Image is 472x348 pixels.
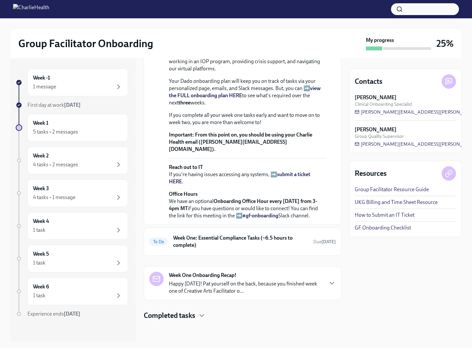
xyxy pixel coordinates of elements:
strong: Office Hours [169,191,198,197]
a: Week 34 tasks • 1 message [16,179,128,207]
a: Group Facilitator Resource Guide [355,186,429,193]
span: Clinical Onboarding Specialist [355,101,412,107]
p: If you complete all your week one tasks early and want to move on to week two, you are more than ... [169,112,325,126]
h6: Week 2 [33,152,49,159]
h6: Week 3 [33,185,49,192]
p: Happy [DATE]! Pat yourself on the back, because you finished week one of Creative Arts Facilitato... [169,280,323,295]
div: 1 task [33,292,45,299]
div: 4 tasks • 1 message [33,194,75,201]
strong: My progress [366,37,394,44]
strong: Onboarding Office Hour every [DATE] from 3-4pm MT [169,198,317,211]
div: 1 task [33,259,45,266]
a: #gf-onboarding [242,212,278,219]
h6: Week 4 [33,218,49,225]
strong: Week One Onboarding Recap! [169,272,236,279]
strong: Reach out to IT [169,164,203,170]
h6: Week 5 [33,250,49,258]
a: How to Submit an IT Ticket [355,211,415,219]
a: GF Onboarding Checklist [355,224,411,231]
div: 1 message [33,83,56,90]
strong: Important: [169,132,194,138]
a: Week 41 task [16,212,128,240]
span: First day at work [27,102,81,108]
a: Week 61 task [16,278,128,305]
h6: Week 6 [33,283,49,290]
a: To DoWeek One: Essential Compliance Tasks (~6.5 hours to complete)Due[DATE] [149,233,336,250]
a: Week 15 tasks • 2 messages [16,114,128,141]
div: 1 task [33,227,45,234]
span: To Do [149,239,168,244]
span: September 9th, 2025 10:00 [313,239,336,245]
img: CharlieHealth [13,4,49,14]
a: UKG Billing and Time Sheet Resource [355,199,438,206]
h6: Week -1 [33,74,50,82]
a: Week 24 tasks • 2 messages [16,147,128,174]
a: Week 51 task [16,245,128,272]
div: Completed tasks [144,311,341,321]
div: 5 tasks • 2 messages [33,128,78,136]
a: First day at work[DATE] [16,101,128,109]
span: Experience ends [27,311,80,317]
strong: [PERSON_NAME] [355,94,397,101]
p: We have an optional if you have questions or would like to connect! You can find the link for thi... [169,191,325,219]
a: Week -11 message [16,69,128,96]
h2: Group Facilitator Onboarding [18,37,153,50]
p: If you're having issues accessing any systems, ➡️ . [169,164,325,185]
strong: [DATE] [64,102,81,108]
strong: three [178,100,190,106]
h4: Completed tasks [144,311,195,321]
h3: 25% [436,38,454,49]
h6: Week 1 [33,119,48,127]
strong: [PERSON_NAME] [355,126,397,133]
h4: Resources [355,169,387,178]
h4: Contacts [355,77,382,86]
strong: From this point on, you should be using your Charlie Health email ([PERSON_NAME][EMAIL_ADDRESS][D... [169,132,312,152]
strong: [DATE] [64,311,80,317]
p: Your Dado onboarding plan will keep you on track of tasks via your personalized page, emails, and... [169,78,325,106]
div: 4 tasks • 2 messages [33,161,78,168]
span: Due [313,239,336,245]
strong: [DATE] [321,239,336,245]
h6: Week One: Essential Compliance Tasks (~6.5 hours to complete) [173,234,308,249]
span: Group Quality Supervisor [355,133,404,139]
